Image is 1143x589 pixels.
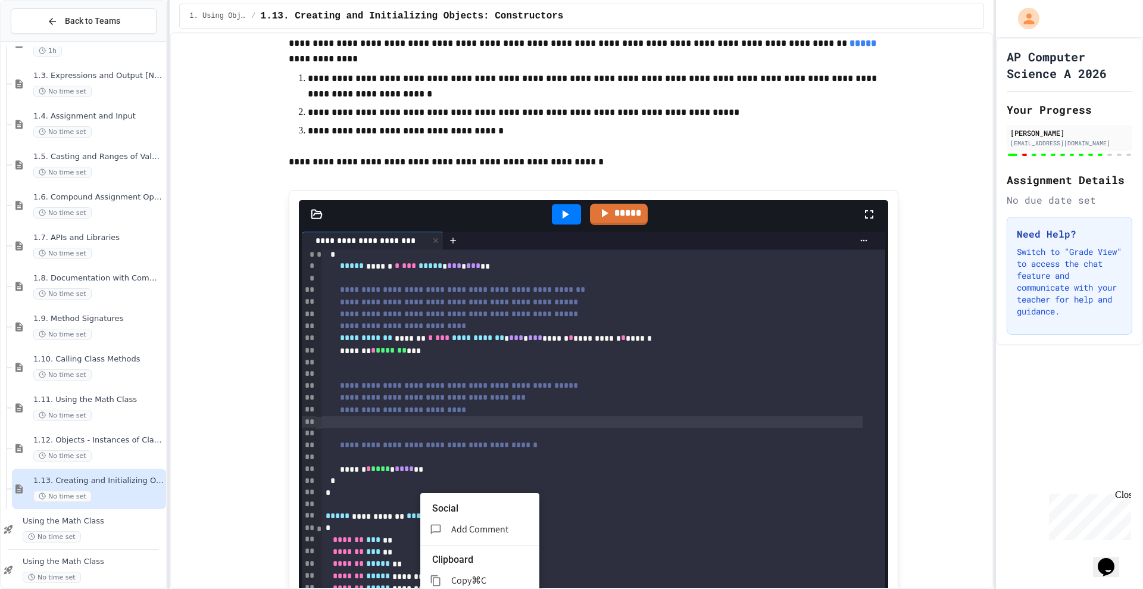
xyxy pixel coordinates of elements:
[1093,541,1131,577] iframe: chat widget
[451,523,508,535] span: Add Comment
[33,248,92,259] span: No time set
[33,273,164,283] span: 1.8. Documentation with Comments and Preconditions
[33,491,92,502] span: No time set
[1017,246,1122,317] p: Switch to "Grade View" to access the chat feature and communicate with your teacher for help and ...
[1007,101,1132,118] h2: Your Progress
[23,516,164,526] span: Using the Math Class
[23,557,164,567] span: Using the Math Class
[1005,5,1042,32] div: My Account
[33,152,164,162] span: 1.5. Casting and Ranges of Values
[33,192,164,202] span: 1.6. Compound Assignment Operators
[1010,127,1129,138] div: [PERSON_NAME]
[251,11,255,21] span: /
[33,395,164,405] span: 1.11. Using the Math Class
[33,167,92,178] span: No time set
[23,531,81,543] span: No time set
[471,574,486,588] p: ⌘C
[1010,139,1129,148] div: [EMAIL_ADDRESS][DOMAIN_NAME]
[33,207,92,219] span: No time set
[1007,172,1132,188] h2: Assignment Details
[33,314,164,324] span: 1.9. Method Signatures
[33,435,164,445] span: 1.12. Objects - Instances of Classes
[432,499,539,518] li: Social
[1007,48,1132,82] h1: AP Computer Science A 2026
[189,11,246,21] span: 1. Using Objects and Methods
[33,476,164,486] span: 1.13. Creating and Initializing Objects: Constructors
[1017,227,1122,241] h3: Need Help?
[33,354,164,364] span: 1.10. Calling Class Methods
[33,450,92,462] span: No time set
[261,9,564,23] span: 1.13. Creating and Initializing Objects: Constructors
[33,86,92,97] span: No time set
[33,233,164,243] span: 1.7. APIs and Libraries
[33,410,92,421] span: No time set
[5,5,82,76] div: Chat with us now!Close
[1044,490,1131,540] iframe: chat widget
[33,126,92,138] span: No time set
[33,71,164,81] span: 1.3. Expressions and Output [New]
[33,288,92,300] span: No time set
[33,369,92,381] span: No time set
[451,574,471,587] span: Copy
[33,111,164,121] span: 1.4. Assignment and Input
[33,329,92,340] span: No time set
[1007,193,1132,207] div: No due date set
[432,550,539,569] li: Clipboard
[65,15,120,27] span: Back to Teams
[33,45,62,57] span: 1h
[23,572,81,583] span: No time set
